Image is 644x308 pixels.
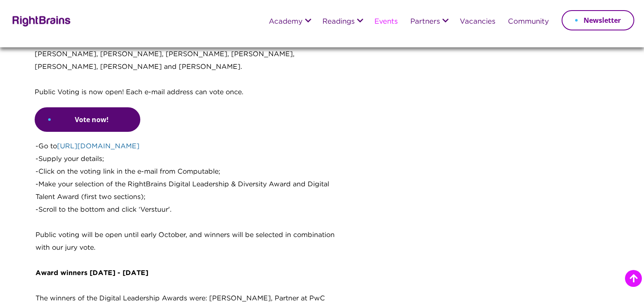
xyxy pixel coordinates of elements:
[269,18,303,26] a: Academy
[562,10,634,30] a: Newsletter
[460,18,495,26] a: Vacancies
[508,18,549,26] a: Community
[322,18,355,26] a: Readings
[57,143,139,150] a: [URL][DOMAIN_NAME]
[35,270,148,276] strong: Award winners [DATE] - [DATE]
[35,107,140,132] a: Vote now!
[35,140,349,267] p: -Go to -Supply your details; -Click on the voting link in the e-mail from Computable; -Make your ...
[10,14,71,27] img: Rightbrains
[410,18,440,26] a: Partners
[374,18,398,26] a: Events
